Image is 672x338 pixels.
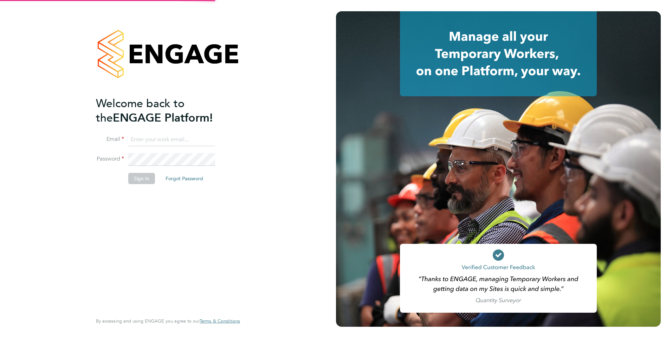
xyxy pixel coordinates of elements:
input: Enter your work email... [128,134,215,146]
label: Password [96,155,124,163]
button: Forgot Password [160,173,209,184]
span: Welcome back to the [96,97,185,125]
span: By accessing and using ENGAGE you agree to our [96,318,240,324]
label: Email [96,136,124,143]
a: Terms & Conditions [200,318,240,324]
h2: ENGAGE Platform! [96,96,233,125]
button: Sign In [128,173,155,184]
